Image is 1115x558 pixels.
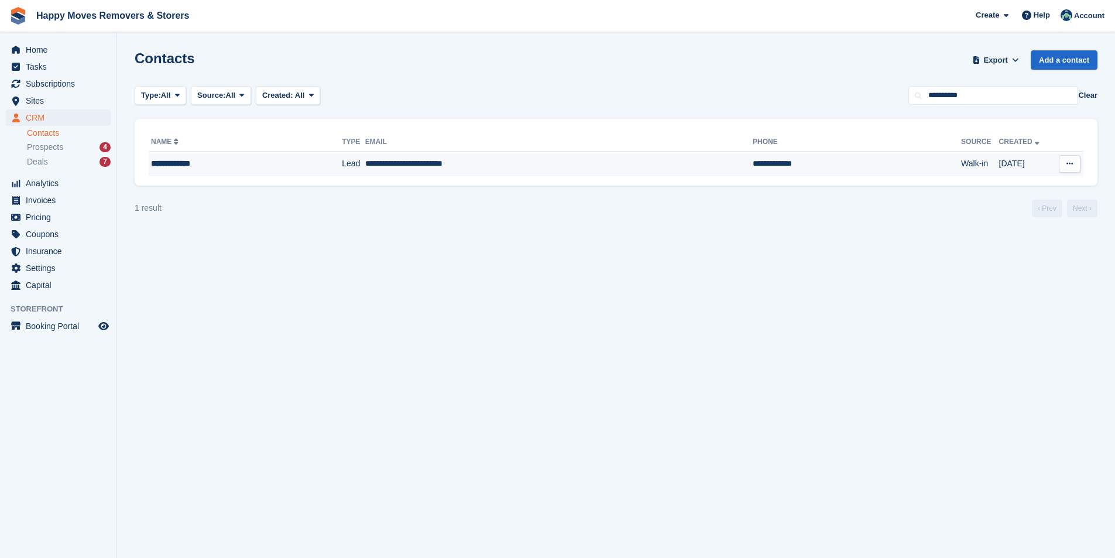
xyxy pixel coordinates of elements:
span: Export [984,54,1008,66]
a: Previous [1032,200,1062,217]
img: stora-icon-8386f47178a22dfd0bd8f6a31ec36ba5ce8667c1dd55bd0f319d3a0aa187defe.svg [9,7,27,25]
span: Deals [27,156,48,167]
a: Deals 7 [27,156,111,168]
span: Type: [141,90,161,101]
span: Home [26,42,96,58]
span: Storefront [11,303,116,315]
span: Subscriptions [26,76,96,92]
th: Email [365,133,753,152]
a: menu [6,42,111,58]
a: menu [6,59,111,75]
span: Insurance [26,243,96,259]
div: 1 result [135,202,162,214]
span: All [295,91,305,100]
a: menu [6,76,111,92]
span: Help [1034,9,1050,21]
a: Created [999,138,1042,146]
span: Sites [26,93,96,109]
span: Settings [26,260,96,276]
span: Booking Portal [26,318,96,334]
h1: Contacts [135,50,195,66]
div: 4 [100,142,111,152]
span: Analytics [26,175,96,191]
a: menu [6,209,111,225]
th: Phone [753,133,961,152]
a: menu [6,192,111,208]
span: Created: [262,91,293,100]
a: menu [6,260,111,276]
td: Walk-in [961,152,999,176]
td: [DATE] [999,152,1053,176]
span: Prospects [27,142,63,153]
a: menu [6,175,111,191]
button: Clear [1078,90,1097,101]
a: Next [1067,200,1097,217]
a: menu [6,226,111,242]
button: Export [970,50,1021,70]
a: menu [6,109,111,126]
td: Lead [342,152,365,176]
a: menu [6,93,111,109]
span: CRM [26,109,96,126]
span: Create [976,9,999,21]
th: Source [961,133,999,152]
span: Source: [197,90,225,101]
a: Preview store [97,319,111,333]
span: Account [1074,10,1104,22]
span: Invoices [26,192,96,208]
button: Created: All [256,86,320,105]
div: 7 [100,157,111,167]
span: Tasks [26,59,96,75]
span: Pricing [26,209,96,225]
button: Source: All [191,86,251,105]
a: Name [151,138,181,146]
img: Admin [1061,9,1072,21]
a: Add a contact [1031,50,1097,70]
a: menu [6,277,111,293]
button: Type: All [135,86,186,105]
a: menu [6,318,111,334]
nav: Page [1030,200,1100,217]
span: All [161,90,171,101]
span: Coupons [26,226,96,242]
a: Contacts [27,128,111,139]
a: Happy Moves Removers & Storers [32,6,194,25]
span: All [226,90,236,101]
a: Prospects 4 [27,141,111,153]
span: Capital [26,277,96,293]
th: Type [342,133,365,152]
a: menu [6,243,111,259]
